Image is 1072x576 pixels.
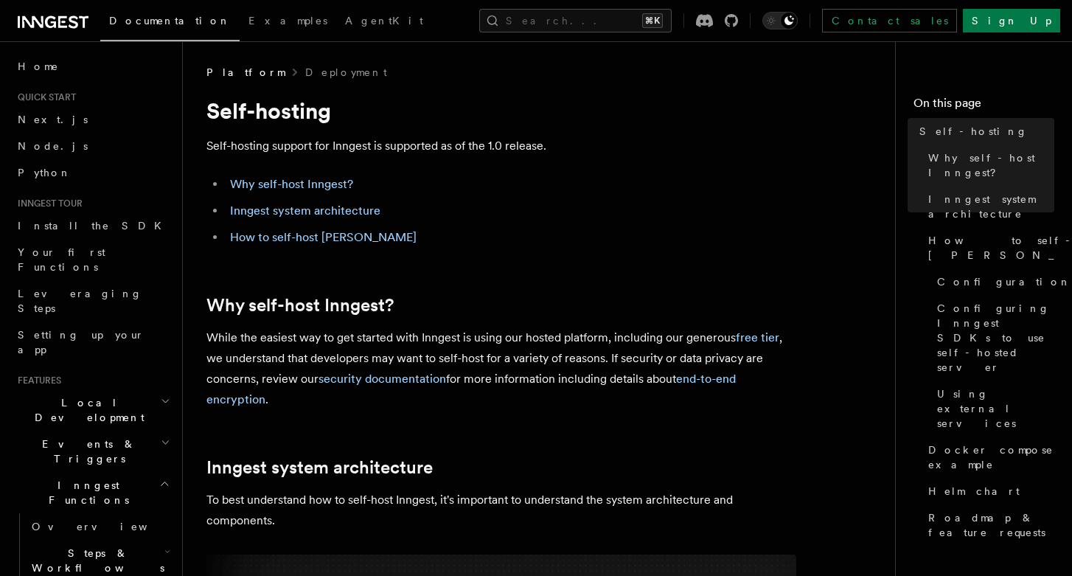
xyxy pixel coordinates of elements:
[928,192,1054,221] span: Inngest system architecture
[937,301,1054,375] span: Configuring Inngest SDKs to use self-hosted server
[931,381,1054,437] a: Using external services
[922,478,1054,504] a: Helm chart
[109,15,231,27] span: Documentation
[206,136,796,156] p: Self-hosting support for Inngest is supported as of the 1.0 release.
[12,431,173,472] button: Events & Triggers
[32,521,184,532] span: Overview
[305,65,387,80] a: Deployment
[18,220,170,232] span: Install the SDK
[922,437,1054,478] a: Docker compose example
[230,177,353,191] a: Why self-host Inngest?
[928,443,1054,472] span: Docker compose example
[18,246,105,273] span: Your first Functions
[12,133,173,159] a: Node.js
[913,118,1054,145] a: Self-hosting
[206,457,433,478] a: Inngest system architecture
[12,198,83,209] span: Inngest tour
[928,510,1054,540] span: Roadmap & feature requests
[18,114,88,125] span: Next.js
[922,227,1054,268] a: How to self-host [PERSON_NAME]
[12,322,173,363] a: Setting up your app
[928,150,1054,180] span: Why self-host Inngest?
[12,106,173,133] a: Next.js
[248,15,327,27] span: Examples
[937,274,1071,289] span: Configuration
[12,478,159,507] span: Inngest Functions
[18,329,145,355] span: Setting up your app
[206,97,796,124] h1: Self-hosting
[12,389,173,431] button: Local Development
[18,140,88,152] span: Node.js
[12,239,173,280] a: Your first Functions
[206,327,796,410] p: While the easiest way to get started with Inngest is using our hosted platform, including our gen...
[18,167,72,178] span: Python
[206,65,285,80] span: Platform
[336,4,432,40] a: AgentKit
[12,472,173,513] button: Inngest Functions
[762,12,798,30] button: Toggle dark mode
[26,513,173,540] a: Overview
[922,504,1054,546] a: Roadmap & feature requests
[18,288,142,314] span: Leveraging Steps
[319,372,446,386] a: security documentation
[931,295,1054,381] a: Configuring Inngest SDKs to use self-hosted server
[922,145,1054,186] a: Why self-host Inngest?
[919,124,1028,139] span: Self-hosting
[12,280,173,322] a: Leveraging Steps
[642,13,663,28] kbd: ⌘K
[822,9,957,32] a: Contact sales
[479,9,672,32] button: Search...⌘K
[937,386,1054,431] span: Using external services
[12,437,161,466] span: Events & Triggers
[230,204,380,218] a: Inngest system architecture
[206,295,394,316] a: Why self-host Inngest?
[345,15,423,27] span: AgentKit
[12,212,173,239] a: Install the SDK
[963,9,1060,32] a: Sign Up
[922,186,1054,227] a: Inngest system architecture
[240,4,336,40] a: Examples
[230,230,417,244] a: How to self-host [PERSON_NAME]
[12,375,61,386] span: Features
[100,4,240,41] a: Documentation
[736,330,779,344] a: free tier
[913,94,1054,118] h4: On this page
[18,59,59,74] span: Home
[12,159,173,186] a: Python
[12,91,76,103] span: Quick start
[206,490,796,531] p: To best understand how to self-host Inngest, it's important to understand the system architecture...
[12,53,173,80] a: Home
[928,484,1020,499] span: Helm chart
[12,395,161,425] span: Local Development
[26,546,164,575] span: Steps & Workflows
[931,268,1054,295] a: Configuration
